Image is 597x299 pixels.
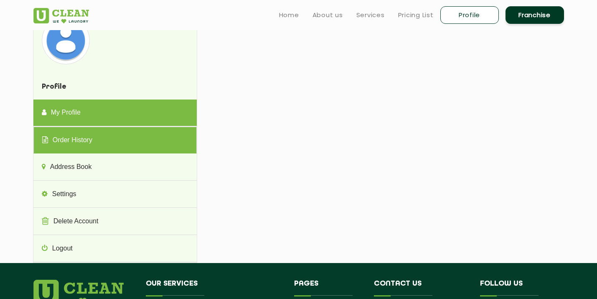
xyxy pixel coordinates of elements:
h4: Contact us [374,280,467,296]
a: My Profile [33,100,197,126]
a: Pricing List [398,10,434,20]
a: Order History [33,127,197,154]
img: UClean Laundry and Dry Cleaning [33,8,89,23]
a: Logout [33,235,197,262]
a: Profile [440,6,499,24]
h4: Follow us [480,280,554,296]
a: About us [312,10,343,20]
img: avatardefault_92824.png [44,18,88,62]
h4: Our Services [146,280,282,296]
a: Home [279,10,299,20]
a: Services [356,10,385,20]
a: Address Book [33,154,197,181]
h4: Pages [294,280,361,296]
h4: Profile [33,75,197,100]
a: Franchise [506,6,564,24]
a: Delete Account [33,208,197,235]
a: Settings [33,181,197,208]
